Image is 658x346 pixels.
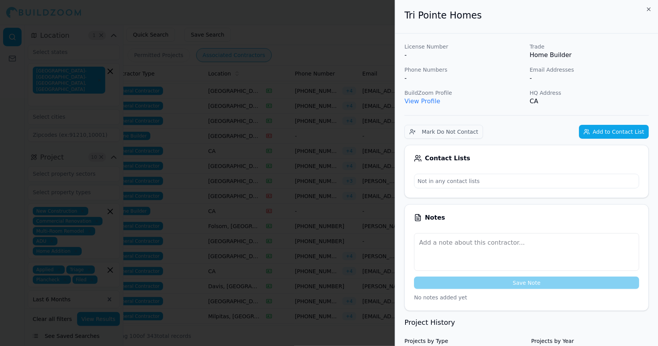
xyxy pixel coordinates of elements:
p: Phone Numbers [404,66,523,74]
div: - [530,74,649,83]
p: Home Builder [530,50,649,60]
button: Mark Do Not Contact [404,125,483,139]
button: Add to Contact List [579,125,649,139]
p: CA [530,97,649,106]
h4: Projects by Type [404,337,522,345]
p: BuildZoom Profile [404,89,523,97]
div: - [404,74,523,83]
h2: Tri Pointe Homes [404,9,649,22]
p: Trade [530,43,649,50]
div: Contact Lists [414,155,639,162]
h3: Project History [404,317,649,328]
p: License Number [404,43,523,50]
div: Notes [414,214,639,222]
p: - [404,50,523,60]
h4: Projects by Year [531,337,649,345]
p: HQ Address [530,89,649,97]
a: View Profile [404,97,440,105]
p: Not in any contact lists [414,174,639,188]
p: Email Addresses [530,66,649,74]
p: No notes added yet [414,294,639,301]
